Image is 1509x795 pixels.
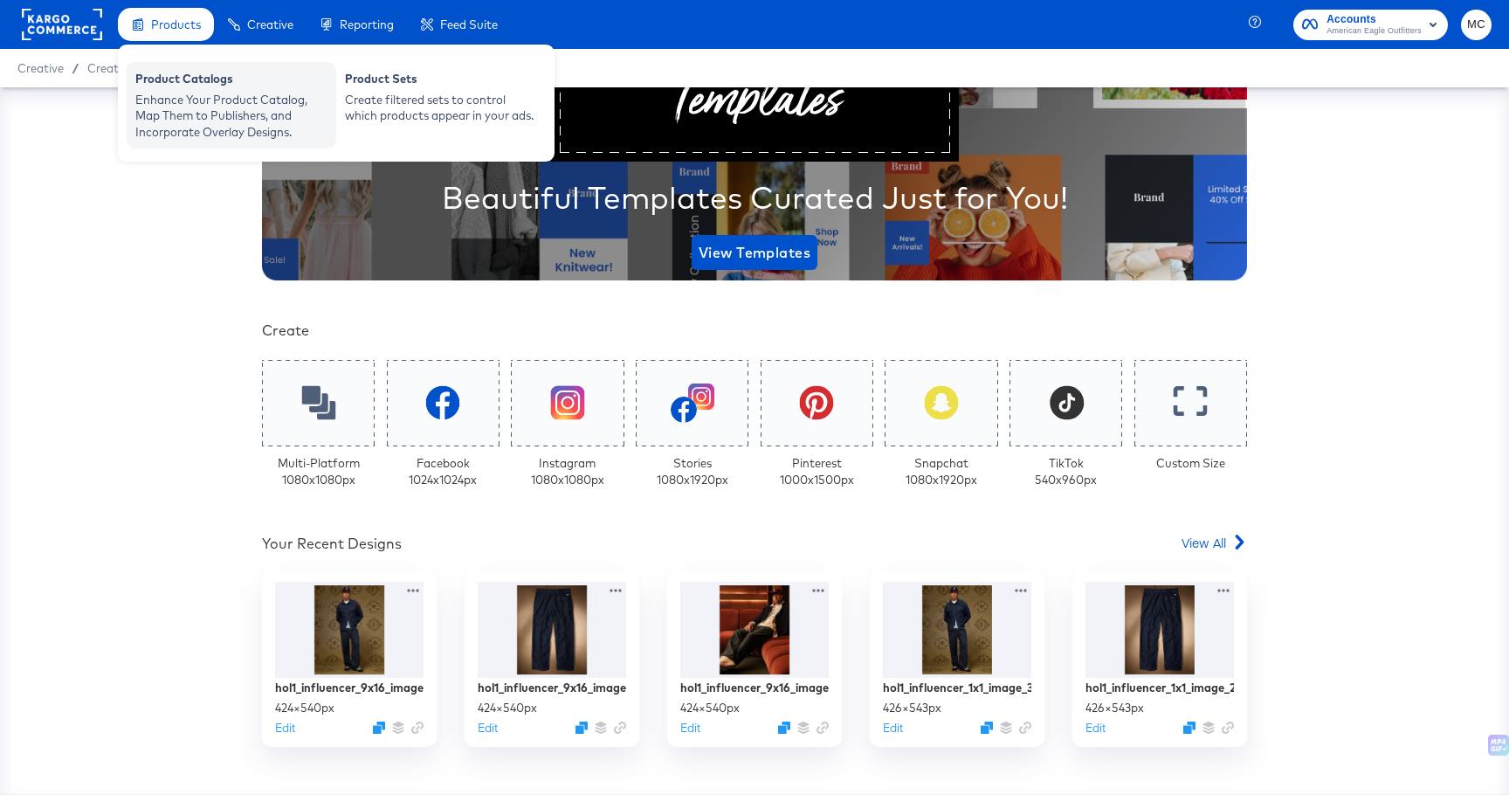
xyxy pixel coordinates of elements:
button: AccountsAmerican Eagle Outfitters [1293,10,1448,40]
div: hol1_influencer_1x1_image_3426×543pxEditDuplicate [870,572,1044,747]
div: hol1_influencer_9x16_image_3 [275,680,424,696]
div: Facebook 1024 x 1024 px [409,455,477,487]
div: hol1_influencer_9x16_image_1424×540pxEditDuplicate [667,572,842,747]
span: American Eagle Outfitters [1326,24,1422,38]
svg: Link [411,722,424,734]
svg: Link [1019,722,1031,734]
svg: Link [614,722,626,734]
div: hol1_influencer_1x1_image_2 [1085,680,1234,696]
div: hol1_influencer_9x16_image_1 [680,680,829,696]
div: 424 × 540 px [275,700,334,716]
button: MC [1461,10,1492,40]
span: View All [1182,534,1226,551]
a: Creative Home [87,61,169,75]
svg: Link [817,722,829,734]
span: Reporting [340,17,394,31]
button: Edit [478,720,498,736]
div: 424 × 540 px [680,700,740,716]
div: TikTok 540 x 960 px [1035,455,1097,487]
span: Feed Suite [440,17,498,31]
button: Edit [1085,720,1106,736]
span: Creative [247,17,293,31]
svg: Duplicate [1183,722,1195,734]
svg: Duplicate [575,722,588,734]
button: Edit [275,720,295,736]
span: / [64,61,87,75]
a: View All [1182,534,1247,559]
div: 426 × 543 px [883,700,941,716]
div: Custom Size [1156,455,1225,472]
div: Snapchat 1080 x 1920 px [906,455,977,487]
span: Products [151,17,201,31]
svg: Duplicate [981,722,993,734]
div: Multi-Platform 1080 x 1080 px [278,455,360,487]
div: Stories 1080 x 1920 px [657,455,728,487]
div: Create [262,321,1247,341]
div: 424 × 540 px [478,700,537,716]
span: Creative [17,61,64,75]
div: Pinterest 1000 x 1500 px [780,455,854,487]
svg: Duplicate [373,722,385,734]
span: Accounts [1326,10,1422,29]
div: 426 × 543 px [1085,700,1144,716]
svg: Duplicate [778,722,790,734]
div: Beautiful Templates Curated Just for You! [442,176,1068,219]
div: hol1_influencer_9x16_image_2424×540pxEditDuplicate [465,572,639,747]
svg: Link [1222,722,1234,734]
div: Your Recent Designs [262,534,402,554]
div: hol1_influencer_9x16_image_2 [478,680,626,696]
span: MC [1468,15,1485,35]
div: hol1_influencer_1x1_image_3 [883,680,1031,696]
button: View Templates [692,235,817,270]
div: hol1_influencer_9x16_image_3424×540pxEditDuplicate [262,572,437,747]
div: Instagram 1080 x 1080 px [531,455,604,487]
div: hol1_influencer_1x1_image_2426×543pxEditDuplicate [1072,572,1247,747]
button: Edit [883,720,903,736]
button: Edit [680,720,700,736]
span: View Templates [699,240,810,265]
